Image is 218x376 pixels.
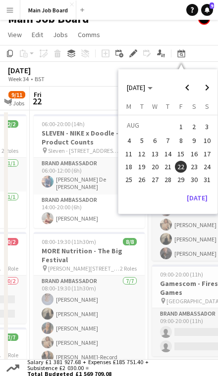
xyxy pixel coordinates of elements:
span: 08:00-19:30 (11h30m) [42,238,96,245]
span: T [140,102,144,111]
button: 03-08-2025 [201,119,214,134]
span: 7/7 [4,333,18,341]
span: 7 [162,135,174,147]
span: 5 [136,135,148,147]
button: 29-08-2025 [174,173,187,186]
div: [DATE] [8,65,67,75]
span: 9 [188,135,200,147]
button: Choose month and year [123,79,157,96]
button: 04-08-2025 [122,134,135,147]
h3: SLEVEN - NIKE x Doodle - Product Counts [34,129,145,146]
span: 1 [175,120,187,134]
span: Fri [34,90,42,99]
button: 13-08-2025 [149,147,162,160]
span: 10 [201,135,213,147]
button: Main Job Board [20,0,76,20]
button: 05-08-2025 [135,134,148,147]
button: 01-08-2025 [174,119,187,134]
button: 18-08-2025 [122,160,135,173]
span: 9/11 [8,91,25,98]
span: 19 [136,161,148,173]
button: 06-08-2025 [149,134,162,147]
span: 16 [188,148,200,160]
button: 16-08-2025 [187,147,200,160]
span: T [166,102,169,111]
button: 17-08-2025 [201,147,214,160]
span: 0/2 [4,238,18,245]
button: 24-08-2025 [201,160,214,173]
a: 9 [201,4,213,16]
span: 22 [175,161,187,173]
button: 22-08-2025 [174,160,187,173]
span: 1 Role [4,265,18,272]
span: 3 [201,120,213,134]
td: AUG [122,119,174,134]
button: 27-08-2025 [149,173,162,186]
span: 09:00-20:00 (11h) [160,271,203,278]
button: 19-08-2025 [135,160,148,173]
span: 2 Roles [1,147,18,154]
span: 1 Role [4,351,18,359]
a: Comms [74,28,104,41]
span: View [8,30,22,39]
h3: MORE Nutrition - The Big Festival [34,246,145,264]
span: 06:00-20:00 (14h) [42,120,85,128]
button: 23-08-2025 [187,160,200,173]
span: 4 [123,135,135,147]
button: Next month [197,78,217,97]
a: View [4,28,26,41]
app-card-role: Brand Ambassador1/106:00-12:00 (6h)[PERSON_NAME] De [PERSON_NAME] [34,158,145,194]
span: 8 [175,135,187,147]
span: 15 [175,148,187,160]
span: 17 [201,148,213,160]
button: [DATE] [183,190,212,206]
span: 29 [175,174,187,186]
span: Sleven - [STREET_ADDRESS][PERSON_NAME] [48,147,120,154]
button: 09-08-2025 [187,134,200,147]
span: Comms [78,30,100,39]
button: 21-08-2025 [162,160,174,173]
span: 8/8 [123,238,137,245]
span: S [205,102,209,111]
a: Jobs [49,28,72,41]
span: Week 34 [6,75,31,83]
button: Previous month [177,78,197,97]
span: 25 [123,174,135,186]
button: 07-08-2025 [162,134,174,147]
button: 10-08-2025 [201,134,214,147]
button: 20-08-2025 [149,160,162,173]
button: 31-08-2025 [201,173,214,186]
span: 11 [123,148,135,160]
button: 14-08-2025 [162,147,174,160]
button: 02-08-2025 [187,119,200,134]
span: 14 [162,148,174,160]
span: S [192,102,196,111]
button: 12-08-2025 [135,147,148,160]
app-job-card: 06:00-20:00 (14h)2/2SLEVEN - NIKE x Doodle - Product Counts Sleven - [STREET_ADDRESS][PERSON_NAME... [34,114,145,228]
span: 26 [136,174,148,186]
span: 20 [149,161,161,173]
span: M [126,102,131,111]
div: 3 Jobs [9,99,25,107]
span: 6 [149,135,161,147]
span: 12 [136,148,148,160]
button: 15-08-2025 [174,147,187,160]
span: 31 [201,174,213,186]
span: [PERSON_NAME][STREET_ADDRESS][PERSON_NAME] [48,265,120,272]
button: 11-08-2025 [122,147,135,160]
span: W [152,102,158,111]
button: 08-08-2025 [174,134,187,147]
span: 13 [149,148,161,160]
button: 25-08-2025 [122,173,135,186]
span: 22 [32,95,42,107]
span: 18 [123,161,135,173]
span: Edit [32,30,43,39]
span: 2 [188,120,200,134]
span: F [179,102,183,111]
button: 28-08-2025 [162,173,174,186]
span: 23 [188,161,200,173]
span: 9 [210,2,214,9]
span: 2/2 [4,120,18,128]
span: 30 [188,174,200,186]
span: 21 [162,161,174,173]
